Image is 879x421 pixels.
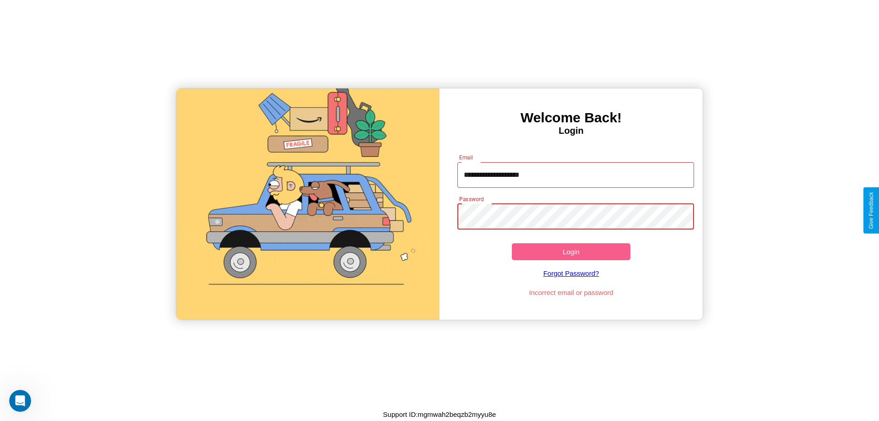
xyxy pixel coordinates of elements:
img: gif [176,88,439,320]
label: Email [459,153,473,161]
a: Forgot Password? [453,260,690,286]
h4: Login [439,126,703,136]
h3: Welcome Back! [439,110,703,126]
p: Support ID: mgmwah2beqzb2myyu8e [383,408,496,421]
iframe: Intercom live chat [9,390,31,412]
label: Password [459,195,483,203]
div: Give Feedback [868,192,874,229]
button: Login [512,243,630,260]
p: Incorrect email or password [453,286,690,299]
